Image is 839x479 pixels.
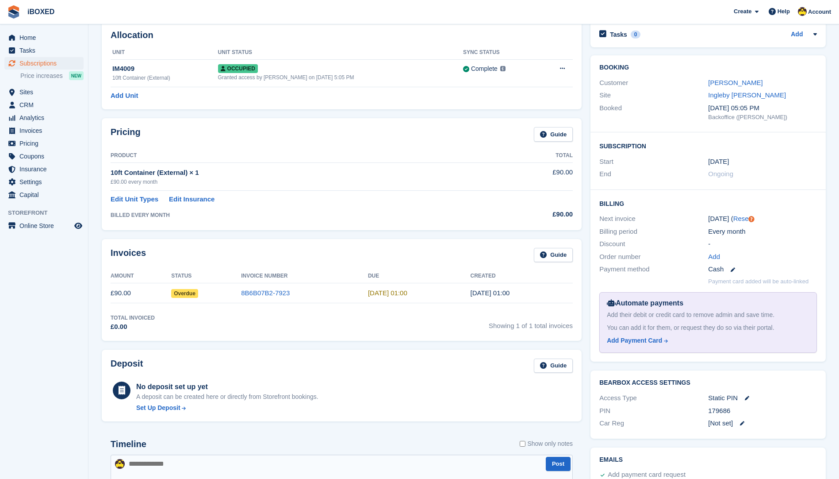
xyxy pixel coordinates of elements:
div: Start [599,157,708,167]
div: Total Invoiced [111,314,155,322]
span: Create [734,7,751,16]
div: 179686 [708,406,817,416]
span: Occupied [218,64,258,73]
time: 2025-08-02 00:00:00 UTC [368,289,407,297]
div: 10ft Container (External) [112,74,218,82]
div: £0.00 [111,322,155,332]
a: iBOXED [24,4,58,19]
div: No deposit set up yet [136,382,318,392]
span: Tasks [19,44,73,57]
a: Add [708,252,720,262]
div: Static PIN [708,393,817,403]
span: Invoices [19,124,73,137]
a: Add Payment Card [607,336,806,345]
span: Settings [19,176,73,188]
span: CRM [19,99,73,111]
div: Billing period [599,227,708,237]
div: Order number [599,252,708,262]
span: Analytics [19,112,73,124]
th: Unit Status [218,46,463,60]
a: menu [4,99,84,111]
h2: Allocation [111,30,573,40]
div: Payment method [599,264,708,274]
div: - [708,239,817,249]
th: Amount [111,269,171,283]
a: menu [4,163,84,175]
span: Showing 1 of 1 total invoices [489,314,573,332]
div: Access Type [599,393,708,403]
span: Overdue [171,289,198,298]
span: Online Store [19,220,73,232]
div: PIN [599,406,708,416]
span: Home [19,31,73,44]
td: £90.00 [111,283,171,303]
th: Product [111,149,498,163]
div: [Not set] [708,418,817,429]
th: Due [368,269,471,283]
h2: Subscription [599,141,817,150]
a: Preview store [73,220,84,231]
div: Every month [708,227,817,237]
span: Insurance [19,163,73,175]
a: Add Unit [111,91,138,101]
a: menu [4,137,84,150]
a: Guide [534,248,573,263]
div: You can add it for them, or request they do so via their portal. [607,323,809,332]
a: menu [4,44,84,57]
span: Ongoing [708,170,733,178]
h2: Timeline [111,439,146,449]
h2: Emails [599,456,817,464]
a: menu [4,176,84,188]
img: Katie Brown [798,7,807,16]
label: Show only notes [520,439,573,448]
a: Add [791,30,803,40]
div: Granted access by [PERSON_NAME] on [DATE] 5:05 PM [218,73,463,81]
a: menu [4,124,84,137]
div: Automate payments [607,298,809,309]
a: Price increases NEW [20,71,84,81]
th: Sync Status [463,46,540,60]
h2: Billing [599,199,817,208]
time: 2025-08-01 00:00:00 UTC [708,157,729,167]
h2: Deposit [111,359,143,373]
a: Guide [534,127,573,142]
div: [DATE] ( ) [708,214,817,224]
div: Backoffice ([PERSON_NAME]) [708,113,817,122]
p: Payment card added will be auto-linked [708,277,808,286]
img: stora-icon-8386f47178a22dfd0bd8f6a31ec36ba5ce8667c1dd55bd0f319d3a0aa187defe.svg [7,5,20,19]
h2: BearBox Access Settings [599,379,817,386]
div: Car Reg [599,418,708,429]
a: Edit Insurance [169,194,215,205]
th: Unit [111,46,218,60]
span: Account [808,8,831,16]
a: menu [4,86,84,98]
img: Katie Brown [115,459,125,469]
time: 2025-08-01 00:00:58 UTC [470,289,510,297]
h2: Pricing [111,127,141,142]
h2: Invoices [111,248,146,263]
div: Add Payment Card [607,336,662,345]
p: A deposit can be created here or directly from Storefront bookings. [136,392,318,402]
th: Status [171,269,241,283]
a: 8B6B07B2-7923 [241,289,290,297]
a: menu [4,57,84,70]
img: icon-info-grey-7440780725fd019a000dd9b08b2336e03edf1995a4989e88bcd33f0948082b44.svg [500,66,506,71]
td: £90.00 [498,162,573,190]
a: menu [4,220,84,232]
span: Pricing [19,137,73,150]
div: Booked [599,103,708,122]
a: menu [4,31,84,44]
div: Set Up Deposit [136,403,180,413]
div: Discount [599,239,708,249]
th: Created [470,269,573,283]
a: Set Up Deposit [136,403,318,413]
a: Guide [534,359,573,373]
a: menu [4,112,84,124]
a: menu [4,189,84,201]
th: Invoice Number [241,269,368,283]
div: 0 [631,31,641,39]
div: Site [599,90,708,100]
span: Storefront [8,209,88,217]
div: Next invoice [599,214,708,224]
div: Complete [471,64,498,73]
